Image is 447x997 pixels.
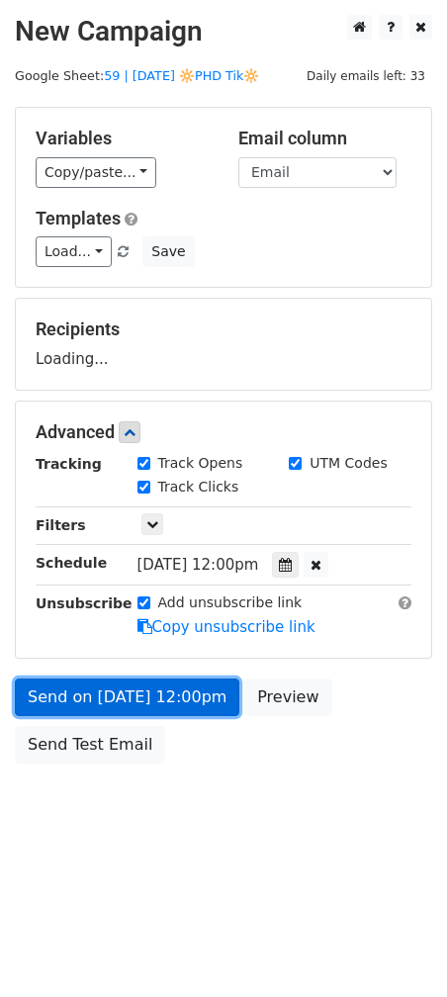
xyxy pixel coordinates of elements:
[348,902,447,997] iframe: Chat Widget
[36,318,411,340] h5: Recipients
[310,453,387,474] label: UTM Codes
[300,68,432,83] a: Daily emails left: 33
[36,208,121,228] a: Templates
[142,236,194,267] button: Save
[300,65,432,87] span: Daily emails left: 33
[158,592,303,613] label: Add unsubscribe link
[238,128,411,149] h5: Email column
[158,453,243,474] label: Track Opens
[36,595,133,611] strong: Unsubscribe
[36,555,107,571] strong: Schedule
[36,236,112,267] a: Load...
[137,618,315,636] a: Copy unsubscribe link
[15,15,432,48] h2: New Campaign
[15,68,259,83] small: Google Sheet:
[104,68,259,83] a: 59 | [DATE] 🔆PHD Tik🔆
[158,477,239,498] label: Track Clicks
[137,556,259,574] span: [DATE] 12:00pm
[36,157,156,188] a: Copy/paste...
[36,517,86,533] strong: Filters
[15,679,239,716] a: Send on [DATE] 12:00pm
[36,318,411,370] div: Loading...
[36,456,102,472] strong: Tracking
[15,726,165,764] a: Send Test Email
[244,679,331,716] a: Preview
[36,128,209,149] h5: Variables
[36,421,411,443] h5: Advanced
